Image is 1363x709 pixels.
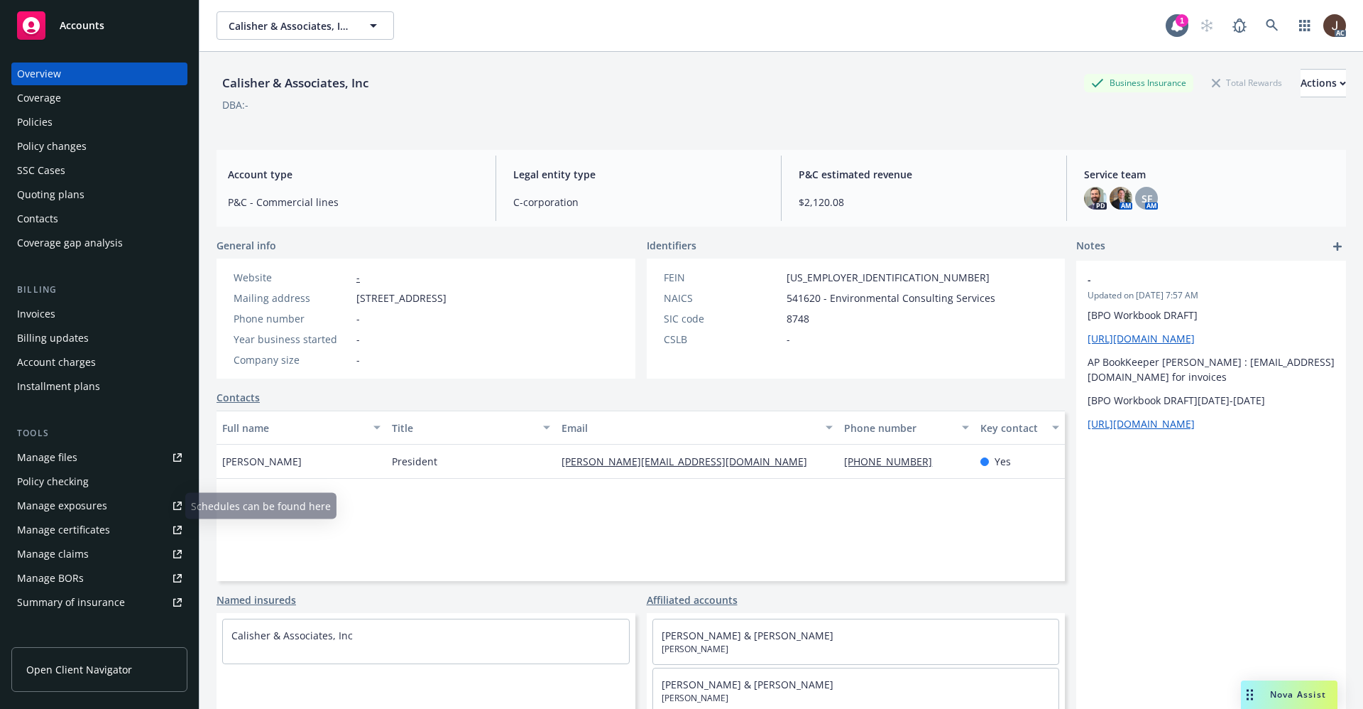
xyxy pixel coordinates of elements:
a: Manage BORs [11,567,187,590]
div: Phone number [234,311,351,326]
span: 541620 - Environmental Consulting Services [787,291,995,305]
a: Account charges [11,351,187,374]
span: [PERSON_NAME] [662,643,1051,656]
div: Key contact [980,421,1044,435]
div: NAICS [664,291,781,305]
button: Full name [217,411,386,445]
a: Report a Bug [1225,11,1254,40]
a: Accounts [11,6,187,45]
div: -Updated on [DATE] 7:57 AM[BPO Workbook DRAFT][URL][DOMAIN_NAME]AP BookKeeper [PERSON_NAME] : [EM... [1076,261,1346,443]
a: Start snowing [1193,11,1221,40]
span: Open Client Navigator [26,662,132,677]
div: SIC code [664,311,781,326]
div: Full name [222,421,365,435]
div: Calisher & Associates, Inc [217,74,374,92]
div: Title [392,421,535,435]
a: Invoices [11,303,187,325]
div: Tools [11,426,187,440]
span: [PERSON_NAME] [222,454,302,469]
a: Quoting plans [11,183,187,206]
a: Billing updates [11,327,187,350]
div: Policy checking [17,470,89,493]
a: Affiliated accounts [647,592,738,607]
a: Installment plans [11,375,187,398]
a: Policy checking [11,470,187,493]
div: Manage exposures [17,494,107,517]
p: AP BookKeeper [PERSON_NAME] : [EMAIL_ADDRESS][DOMAIN_NAME] for invoices [1088,354,1335,384]
div: 1 [1176,14,1188,27]
a: [PHONE_NUMBER] [844,455,943,468]
span: SF [1142,191,1152,206]
span: Identifiers [647,238,696,253]
a: Policy changes [11,135,187,158]
a: Named insureds [217,592,296,607]
div: Coverage gap analysis [17,232,123,254]
span: [US_EMPLOYER_IDENTIFICATION_NUMBER] [787,270,990,285]
div: Company size [234,352,351,367]
span: - [356,352,360,367]
div: Email [562,421,817,435]
div: Billing updates [17,327,89,350]
span: President [392,454,437,469]
div: Policy changes [17,135,87,158]
button: Nova Assist [1241,681,1337,709]
div: Manage claims [17,543,89,565]
div: Manage certificates [17,519,110,541]
a: Coverage gap analysis [11,232,187,254]
span: P&C estimated revenue [799,167,1049,182]
div: Invoices [17,303,55,325]
span: [PERSON_NAME] [662,692,1051,705]
a: [URL][DOMAIN_NAME] [1088,332,1195,345]
span: Account type [228,167,478,182]
div: SSC Cases [17,159,65,182]
a: [PERSON_NAME] & [PERSON_NAME] [662,678,833,691]
span: Calisher & Associates, Inc [229,18,351,33]
div: Manage files [17,446,77,469]
a: Contacts [11,207,187,230]
div: Drag to move [1241,681,1259,709]
img: photo [1084,187,1107,210]
a: Coverage [11,87,187,109]
button: Phone number [838,411,974,445]
a: Policies [11,111,187,134]
span: [STREET_ADDRESS] [356,291,447,305]
span: Nova Assist [1270,688,1326,700]
button: Email [556,411,838,445]
a: Manage claims [11,543,187,565]
div: FEIN [664,270,781,285]
div: Account charges [17,351,96,374]
div: Manage BORs [17,567,84,590]
a: - [356,271,360,284]
span: - [787,332,790,347]
div: Billing [11,283,187,297]
span: General info [217,238,276,253]
span: - [1088,272,1298,287]
button: Calisher & Associates, Inc [217,11,394,40]
a: Search [1258,11,1286,40]
div: Summary of insurance [17,591,125,614]
div: Mailing address [234,291,351,305]
div: Installment plans [17,375,100,398]
a: [PERSON_NAME][EMAIL_ADDRESS][DOMAIN_NAME] [562,455,819,468]
div: Actions [1301,70,1346,97]
a: Summary of insurance [11,591,187,614]
img: photo [1110,187,1132,210]
p: [BPO Workbook DRAFT][DATE]-[DATE] [1088,393,1335,408]
img: photo [1323,14,1346,37]
button: Actions [1301,69,1346,97]
span: P&C - Commercial lines [228,195,478,210]
div: DBA: - [222,97,248,112]
span: $2,120.08 [799,195,1049,210]
div: CSLB [664,332,781,347]
button: Title [386,411,556,445]
p: [BPO Workbook DRAFT] [1088,308,1335,323]
div: Contacts [17,207,58,230]
a: Manage exposures [11,494,187,517]
a: Calisher & Associates, Inc [231,629,353,642]
span: - [356,311,360,326]
div: Phone number [844,421,953,435]
div: Total Rewards [1205,74,1289,92]
div: Year business started [234,332,351,347]
a: [URL][DOMAIN_NAME] [1088,417,1195,431]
